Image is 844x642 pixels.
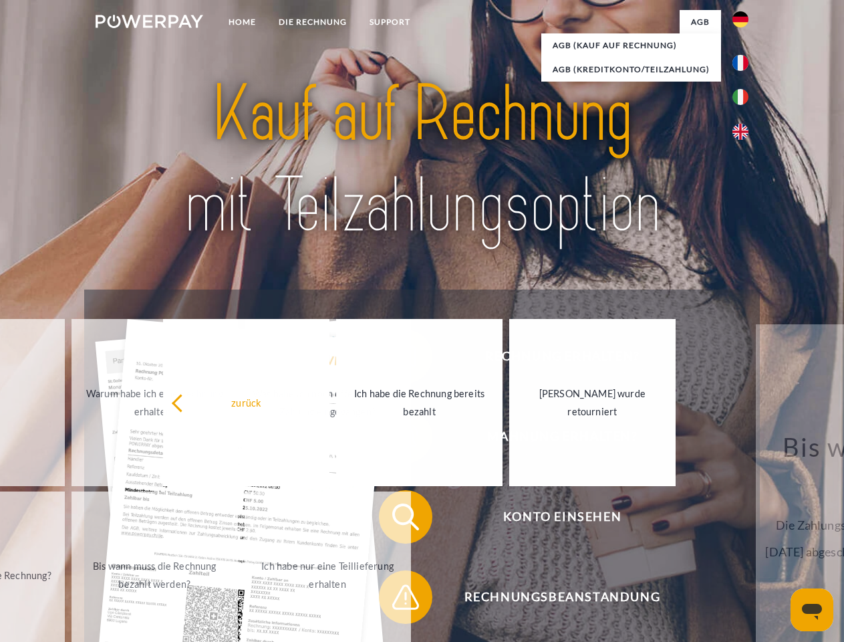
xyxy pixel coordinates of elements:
[128,64,716,256] img: title-powerpay_de.svg
[732,55,748,71] img: fr
[171,393,321,411] div: zurück
[732,11,748,27] img: de
[96,15,203,28] img: logo-powerpay-white.svg
[379,570,726,624] button: Rechnungsbeanstandung
[217,10,267,34] a: Home
[732,89,748,105] img: it
[80,385,230,421] div: Warum habe ich eine Rechnung erhalten?
[379,490,726,544] button: Konto einsehen
[732,124,748,140] img: en
[541,58,721,82] a: AGB (Kreditkonto/Teilzahlung)
[398,490,726,544] span: Konto einsehen
[267,10,358,34] a: DIE RECHNUNG
[80,557,230,593] div: Bis wann muss die Rechnung bezahlt werden?
[253,557,403,593] div: Ich habe nur eine Teillieferung erhalten
[680,10,721,34] a: agb
[344,385,495,421] div: Ich habe die Rechnung bereits bezahlt
[358,10,422,34] a: SUPPORT
[791,588,833,631] iframe: Schaltfläche zum Öffnen des Messaging-Fensters
[398,570,726,624] span: Rechnungsbeanstandung
[517,385,668,421] div: [PERSON_NAME] wurde retourniert
[541,33,721,58] a: AGB (Kauf auf Rechnung)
